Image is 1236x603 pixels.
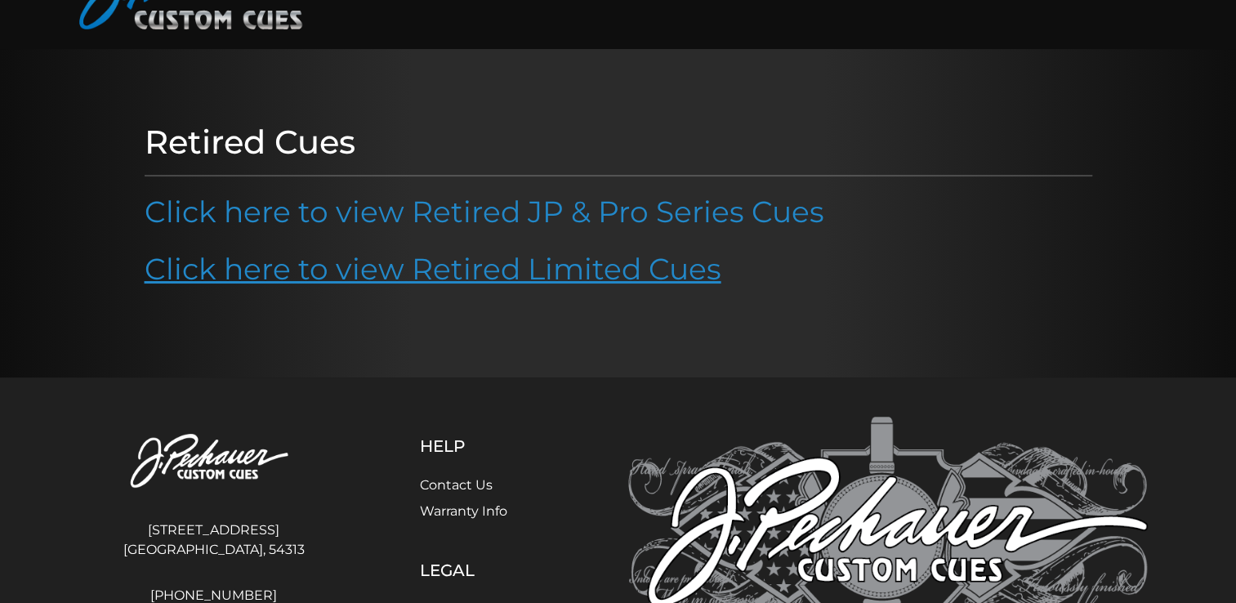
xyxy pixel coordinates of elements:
[420,503,507,519] a: Warranty Info
[420,477,493,493] a: Contact Us
[145,251,721,287] a: Click here to view Retired Limited Cues
[89,514,339,566] address: [STREET_ADDRESS] [GEOGRAPHIC_DATA], 54313
[145,123,1092,162] h1: Retired Cues
[89,417,339,507] img: Pechauer Custom Cues
[420,561,547,580] h5: Legal
[420,436,547,456] h5: Help
[145,194,824,230] a: Click here to view Retired JP & Pro Series Cues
